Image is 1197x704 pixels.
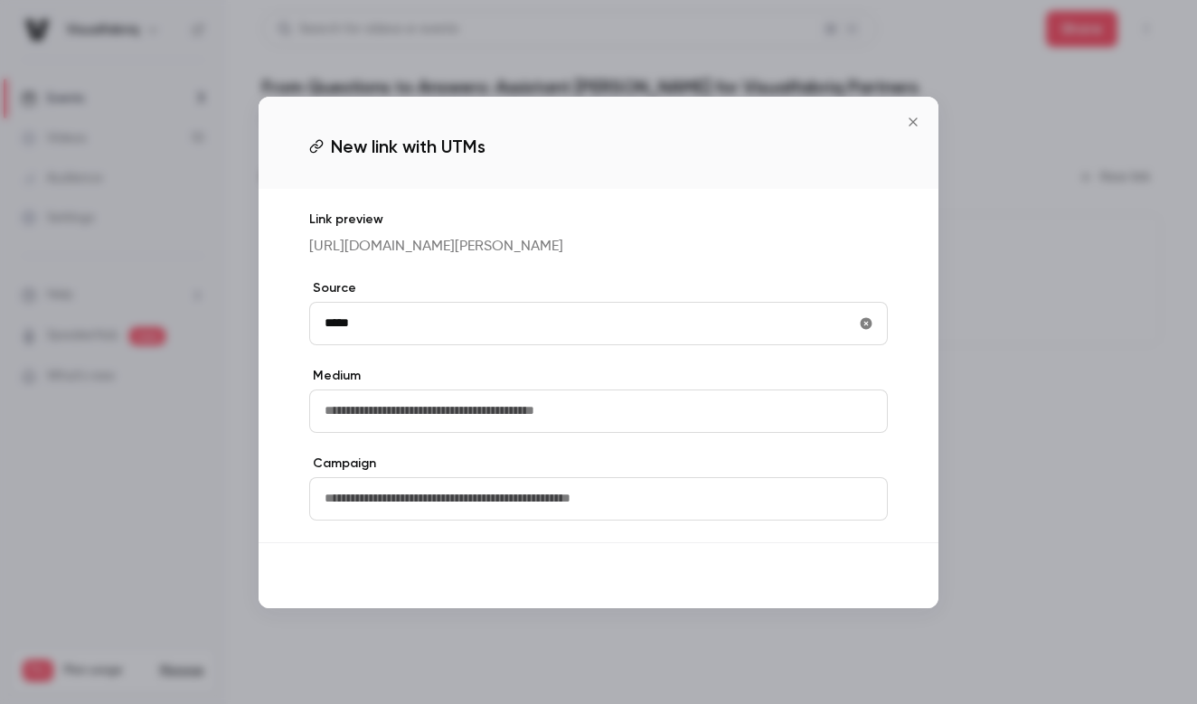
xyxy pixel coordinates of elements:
[309,455,888,473] label: Campaign
[331,133,485,160] span: New link with UTMs
[309,367,888,385] label: Medium
[309,236,888,258] p: [URL][DOMAIN_NAME][PERSON_NAME]
[309,211,888,229] p: Link preview
[309,279,888,297] label: Source
[895,104,931,140] button: Close
[852,309,881,338] button: utmSource
[823,558,888,594] button: Save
